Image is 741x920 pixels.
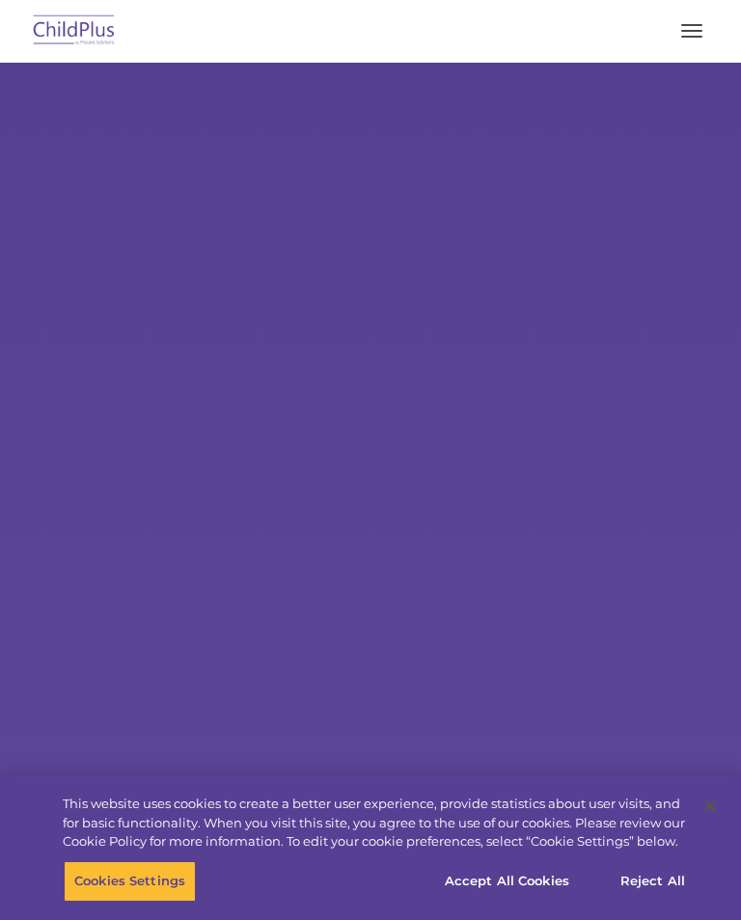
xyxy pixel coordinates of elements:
[592,860,713,901] button: Reject All
[64,860,196,901] button: Cookies Settings
[434,860,580,901] button: Accept All Cookies
[29,9,120,54] img: ChildPlus by Procare Solutions
[689,785,731,827] button: Close
[63,795,689,852] div: This website uses cookies to create a better user experience, provide statistics about user visit...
